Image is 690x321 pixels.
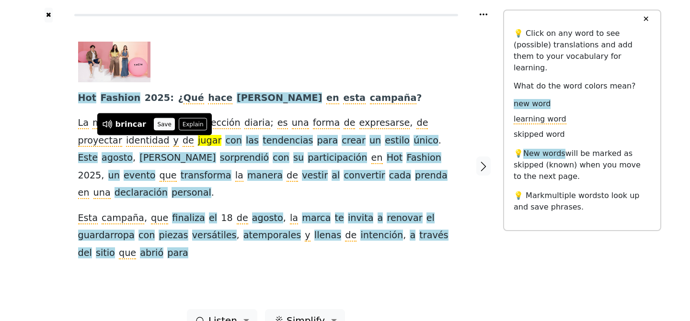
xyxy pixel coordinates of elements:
button: Save [154,118,175,131]
span: único [414,135,438,147]
span: jugar [198,135,221,147]
span: un [369,135,381,147]
span: New words [523,149,565,159]
span: guardarropa [78,230,135,242]
span: agosto [252,212,283,224]
span: Qué [184,92,204,104]
span: abrió [140,247,163,259]
span: skipped word [514,130,565,140]
span: en [78,187,90,199]
span: personal [172,187,211,199]
span: ¿ [178,92,184,104]
span: que [160,170,177,182]
span: las [246,135,259,147]
span: de [345,230,356,242]
span: te [335,212,344,224]
span: llenas [314,230,341,242]
span: [PERSON_NAME] [237,92,322,104]
span: del [78,247,92,259]
span: participación [308,152,367,164]
span: , [410,117,413,129]
span: finaliza [172,212,205,224]
span: invita [348,212,373,224]
span: en [326,92,339,104]
span: transforma [181,170,231,182]
span: ? [416,92,422,104]
span: de [237,212,248,224]
button: ✕ [637,11,655,28]
span: con [138,230,155,242]
span: , [144,212,147,224]
span: la [235,170,243,182]
span: el [426,212,435,224]
span: convertir [344,170,385,182]
button: ✖ [45,8,53,22]
span: ; [270,117,273,129]
span: , [101,170,104,182]
span: Hot [387,152,403,164]
span: al [332,170,340,182]
span: hace [208,92,232,104]
span: . [211,187,214,199]
span: learning word [514,114,566,124]
span: es [277,117,288,129]
span: crear [342,135,365,147]
span: una [292,117,309,129]
span: a [378,212,383,224]
div: brincar [115,119,146,130]
span: prenda [415,170,448,182]
span: con [225,135,241,147]
span: versátiles [192,230,237,242]
span: marca [302,212,331,224]
span: su [293,152,304,164]
p: 💡 Mark to look up and save phrases. [514,190,651,213]
span: sitio [96,247,115,259]
span: que [119,247,136,259]
h6: What do the word colors mean? [514,81,651,90]
span: moda [92,117,118,129]
span: cada [389,170,411,182]
span: sorprendió [220,152,269,164]
p: 💡 Click on any word to see (possible) translations and add them to your vocabulary for learning. [514,28,651,74]
span: evento [124,170,155,182]
span: Hot [78,92,96,104]
span: renovar [387,212,422,224]
span: , [283,212,286,224]
span: Fashion [101,92,140,104]
span: Esta [78,212,98,224]
span: , [133,152,136,164]
span: el [209,212,217,224]
span: estilo [385,135,410,147]
span: con [273,152,289,164]
span: 2025 [145,92,170,104]
span: proyectar [78,135,122,147]
span: 18 [221,212,232,224]
span: que [151,212,168,224]
span: La [78,117,89,129]
span: declaración [115,187,168,199]
span: una [93,187,111,199]
button: Explain [179,118,207,131]
span: identidad [126,135,169,147]
span: a [410,230,415,242]
span: un [108,170,120,182]
span: de [416,117,428,129]
span: para [167,247,188,259]
span: esta [343,92,366,104]
img: shein-hot-fashion-2025.jpg [78,42,150,82]
span: intención [360,230,403,242]
span: la [290,212,298,224]
span: para [317,135,338,147]
span: expresarse [359,117,410,129]
span: través [419,230,448,242]
span: atemporales [243,230,301,242]
span: manera [247,170,283,182]
span: campaña [102,212,144,224]
span: Fashion [406,152,441,164]
span: diaria [244,117,270,129]
span: : [170,92,174,104]
span: Este [78,152,98,164]
span: forma [313,117,340,129]
span: , [403,230,406,242]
